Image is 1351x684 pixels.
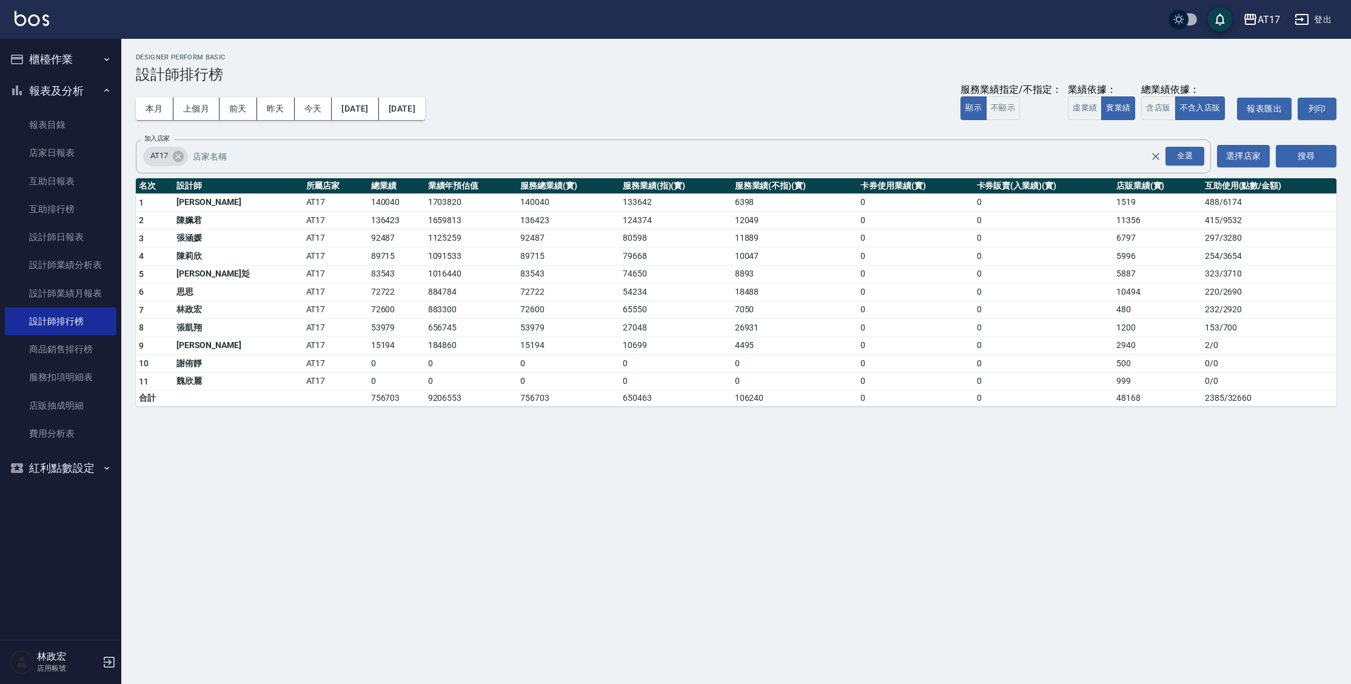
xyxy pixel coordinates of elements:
th: 卡券販賣(入業績)(實) [974,178,1113,194]
td: 5887 [1113,265,1202,283]
td: 297 / 3280 [1202,229,1336,247]
th: 設計師 [173,178,303,194]
div: 總業績依據： [1141,84,1231,96]
button: 顯示 [960,96,987,120]
td: 思思 [173,283,303,301]
a: 互助排行榜 [5,195,116,223]
td: 0 [620,355,732,373]
button: 選擇店家 [1217,145,1270,167]
button: 前天 [220,98,257,120]
td: 80598 [620,229,732,247]
td: 884784 [425,283,518,301]
td: 72722 [517,283,620,301]
td: 6797 [1113,229,1202,247]
td: 1703820 [425,193,518,212]
td: 83543 [517,265,620,283]
td: AT17 [303,337,368,355]
td: 陳姵君 [173,212,303,230]
h3: 設計師排行榜 [136,66,1336,83]
span: 11 [139,377,149,386]
td: 0 [857,301,973,319]
td: AT17 [303,355,368,373]
td: 謝侑靜 [173,355,303,373]
td: 27048 [620,319,732,337]
span: AT17 [143,150,175,162]
button: [DATE] [379,98,425,120]
th: 服務業績(不指)(實) [732,178,858,194]
div: 業績依據： [1068,84,1135,96]
td: 4495 [732,337,858,355]
td: 184860 [425,337,518,355]
td: 999 [1113,372,1202,391]
td: 0 [857,193,973,212]
td: 136423 [517,212,620,230]
td: 106240 [732,391,858,406]
td: 0 [732,355,858,373]
td: 232 / 2920 [1202,301,1336,319]
span: 1 [139,198,144,207]
span: 7 [139,305,144,315]
td: 72600 [368,301,425,319]
td: 0 [857,355,973,373]
td: 79668 [620,247,732,266]
img: Person [10,650,34,674]
td: 65550 [620,301,732,319]
td: 133642 [620,193,732,212]
td: [PERSON_NAME] [173,337,303,355]
td: 0 [857,229,973,247]
td: 0 [974,337,1113,355]
td: 0 [974,265,1113,283]
button: 含店販 [1141,96,1175,120]
span: 2 [139,215,144,225]
td: 500 [1113,355,1202,373]
button: 紅利點數設定 [5,452,116,484]
td: 張涵媛 [173,229,303,247]
th: 店販業績(實) [1113,178,1202,194]
th: 所屬店家 [303,178,368,194]
a: 互助日報表 [5,167,116,195]
td: 0 [974,372,1113,391]
td: 1519 [1113,193,1202,212]
a: 設計師排行榜 [5,307,116,335]
td: 10047 [732,247,858,266]
td: 656745 [425,319,518,337]
td: 0 [974,301,1113,319]
td: 11356 [1113,212,1202,230]
td: 陳莉欣 [173,247,303,266]
td: 89715 [368,247,425,266]
span: 6 [139,287,144,297]
button: 搜尋 [1276,145,1336,167]
td: 林政宏 [173,301,303,319]
span: 4 [139,251,144,261]
td: 756703 [517,391,620,406]
td: 2 / 0 [1202,337,1336,355]
a: 商品銷售排行榜 [5,335,116,363]
td: 0 [732,372,858,391]
td: 0 [857,265,973,283]
td: 0 [425,355,518,373]
td: AT17 [303,212,368,230]
a: 報表目錄 [5,111,116,139]
td: 8893 [732,265,858,283]
a: 設計師業績月報表 [5,280,116,307]
td: 0 [517,372,620,391]
td: 140040 [368,193,425,212]
img: Logo [15,11,49,26]
th: 業績年預估值 [425,178,518,194]
div: AT17 [143,147,188,166]
div: 服務業績指定/不指定： [960,84,1062,96]
td: 5996 [1113,247,1202,266]
a: 服務扣項明細表 [5,363,116,391]
td: 140040 [517,193,620,212]
td: 1016440 [425,265,518,283]
td: 0 [857,372,973,391]
td: 83543 [368,265,425,283]
td: 9206553 [425,391,518,406]
button: 實業績 [1101,96,1135,120]
td: 0 [368,355,425,373]
td: 220 / 2690 [1202,283,1336,301]
td: 11889 [732,229,858,247]
td: 7050 [732,301,858,319]
table: a dense table [136,178,1336,407]
button: 本月 [136,98,173,120]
